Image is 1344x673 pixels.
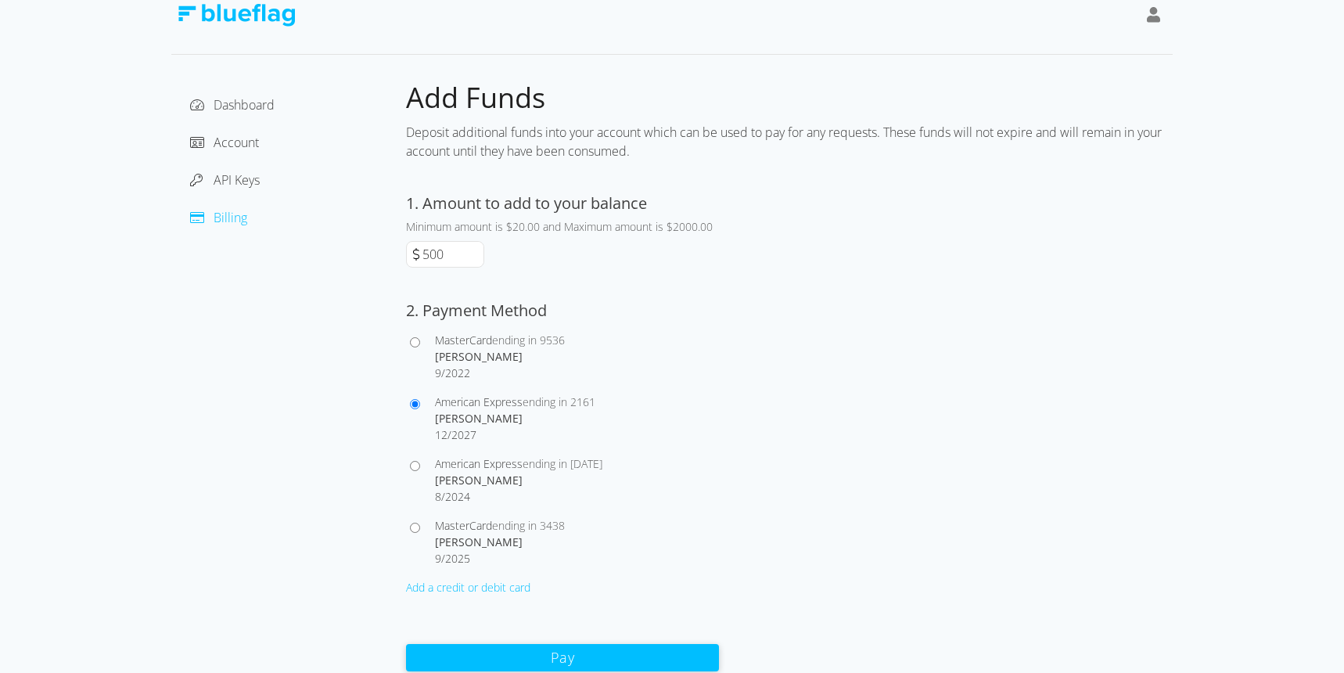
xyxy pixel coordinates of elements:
a: Account [190,134,259,151]
span: 8 [435,489,441,504]
span: ending in [DATE] [523,456,602,471]
span: American Express [435,456,523,471]
div: Minimum amount is $20.00 and Maximum amount is $2000.00 [406,218,719,235]
span: ending in 3438 [492,518,565,533]
span: 2025 [445,551,470,566]
img: Blue Flag Logo [178,4,295,27]
span: / [441,489,445,504]
span: / [441,365,445,380]
span: MasterCard [435,518,492,533]
div: Deposit additional funds into your account which can be used to pay for any requests. These funds... [406,117,1173,167]
span: 9 [435,551,441,566]
span: API Keys [214,171,260,189]
div: Add a credit or debit card [406,579,719,596]
span: 9 [435,365,441,380]
label: 1. Amount to add to your balance [406,193,647,214]
div: [PERSON_NAME] [435,410,719,426]
span: 2022 [445,365,470,380]
span: Dashboard [214,96,275,113]
div: [PERSON_NAME] [435,534,719,550]
span: Add Funds [406,78,545,117]
span: 2027 [451,427,476,442]
label: 2. Payment Method [406,300,547,321]
span: ending in 9536 [492,333,565,347]
a: Dashboard [190,96,275,113]
span: American Express [435,394,523,409]
span: Billing [214,209,247,226]
a: API Keys [190,171,260,189]
a: Billing [190,209,247,226]
div: [PERSON_NAME] [435,348,719,365]
span: MasterCard [435,333,492,347]
div: [PERSON_NAME] [435,472,719,488]
span: 12 [435,427,447,442]
button: Pay [406,644,719,671]
span: 2024 [445,489,470,504]
span: / [447,427,451,442]
span: ending in 2161 [523,394,595,409]
span: / [441,551,445,566]
span: Account [214,134,259,151]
